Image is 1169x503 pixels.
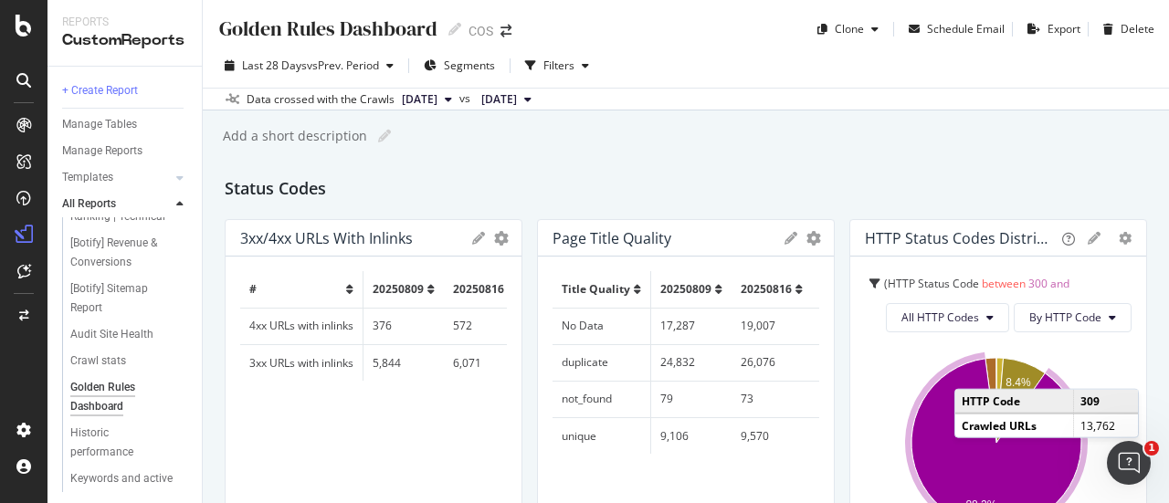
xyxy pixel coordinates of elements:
div: + Create Report [62,81,138,100]
td: 32,171 [812,344,892,381]
span: vs [459,90,474,107]
div: Manage Tables [62,115,137,134]
td: 26,076 [732,344,812,381]
td: 376 [363,308,445,344]
a: [Botify] Sitemap Report [70,279,189,318]
text: 8.4% [1006,376,1031,389]
td: Crawled URLs [955,414,1074,437]
iframe: Intercom live chat [1107,441,1151,485]
a: Golden Rules Dashboard [70,378,189,416]
div: [Botify] Sitemap Report [70,279,173,318]
span: vs Prev. Period [307,58,379,73]
span: 1 [1144,441,1159,456]
a: Manage Tables [62,115,189,134]
a: Crawl stats [70,351,189,371]
td: 309 [1074,390,1138,414]
div: Golden Rules Dashboard [70,378,174,416]
td: duplicate [553,344,651,381]
span: between [1003,301,1047,317]
a: + Create Report [62,81,189,100]
span: 20250816 [741,281,792,297]
button: Segments [416,51,502,80]
div: Historic performance [70,424,172,462]
div: Audit Site Health [70,325,153,344]
span: All HTTP Codes [901,309,979,325]
td: HTTP Code [955,390,1074,414]
td: 17,287 [651,308,732,344]
div: Manage Reports [62,141,142,161]
td: 11,316 [812,417,892,454]
span: 2025 Sep. 1st [402,91,437,108]
td: 9,106 [651,417,732,454]
td: 9,570 [732,417,812,454]
span: Segments [444,58,495,73]
span: 2025 Aug. 2nd [481,91,517,108]
div: Templates [62,168,113,187]
td: 5,844 [363,344,445,381]
a: All Reports [62,194,171,214]
div: Reports [62,15,187,30]
span: HTTP Status Code [888,276,979,291]
td: not_found [553,381,651,417]
td: 3xx URLs with inlinks [240,344,363,381]
td: 4xx URLs with inlinks [240,308,363,344]
button: Export [1020,15,1080,44]
div: gear [806,232,821,245]
span: between [982,276,1026,291]
button: Schedule Email [901,15,1005,44]
div: gear [494,232,509,245]
a: [Botify] Revenue & Conversions [70,234,189,272]
div: Clone [835,21,864,37]
i: Edit report name [448,23,461,36]
span: HTTP Status Code [909,301,1000,317]
button: Last 28 DaysvsPrev. Period [217,51,401,80]
td: 24,832 [651,344,732,381]
div: CustomReports [62,30,187,51]
div: All Reports [62,194,116,214]
button: Clone [810,15,886,44]
div: arrow-right-arrow-left [500,25,511,37]
td: 572 [444,308,524,344]
div: [Botify] Revenue & Conversions [70,234,176,272]
span: # [249,281,257,297]
div: Add a short description [221,127,367,145]
h2: Status Codes [225,175,326,204]
a: Manage Reports [62,141,189,161]
div: 3xx/4xx URLs with inlinks [240,229,413,247]
span: By HTTP Code [1029,309,1101,325]
span: Title Quality [562,281,630,297]
div: HTTP Status Codes Distribution [865,229,1055,247]
div: gear [1119,232,1132,245]
div: Crawl stats [70,351,126,371]
div: COS [469,22,493,40]
td: 73 [732,381,812,417]
button: [DATE] [395,89,459,110]
div: Delete [1121,21,1154,37]
button: All HTTP Codes [886,303,1009,332]
div: Golden Rules Dashboard [217,15,437,43]
span: Last 28 Days [242,58,307,73]
td: 13,762 [1074,414,1138,437]
span: 20250816 [453,281,504,297]
div: Schedule Email [927,21,1005,37]
i: Edit report name [378,130,391,142]
div: Data crossed with the Crawls [247,91,395,108]
a: Audit Site Health [70,325,189,344]
div: Export [1048,21,1080,37]
span: or [893,301,904,317]
button: Delete [1096,15,1154,44]
td: 19,007 [732,308,812,344]
a: Historic performance [70,424,189,462]
td: No Data [553,308,651,344]
a: Templates [62,168,171,187]
button: Filters [518,51,596,80]
td: 20,598 [812,308,892,344]
div: Page Title Quality [553,229,671,247]
td: 82 [812,381,892,417]
td: 79 [651,381,732,417]
button: By HTTP Code [1014,303,1132,332]
td: 6,071 [444,344,524,381]
div: Filters [543,58,574,73]
span: 20250809 [660,281,711,297]
div: Status Codes [225,175,1147,204]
